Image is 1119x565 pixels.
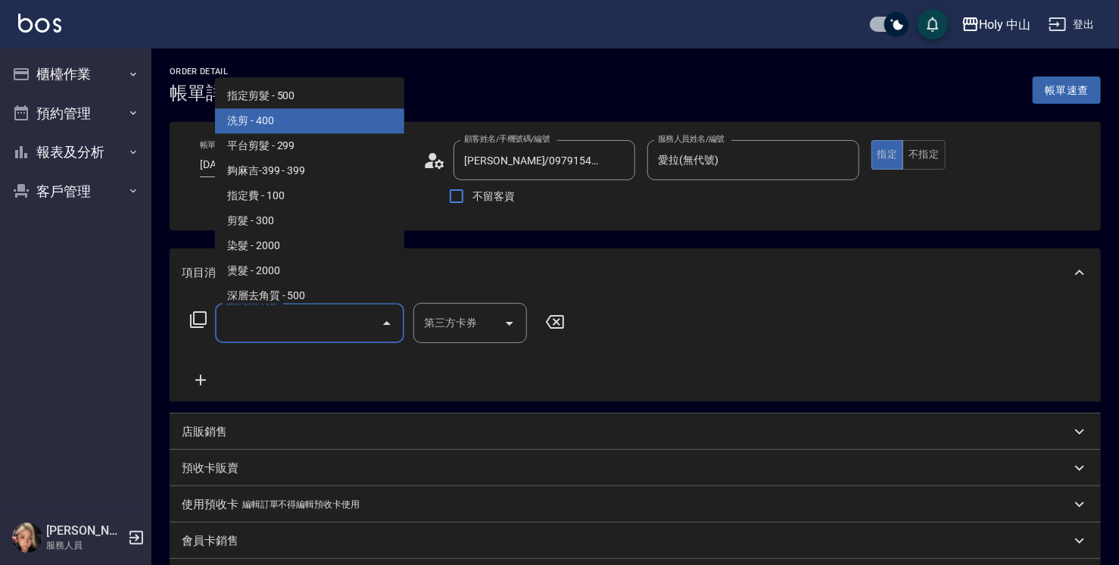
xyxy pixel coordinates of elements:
div: 會員卡銷售 [170,523,1101,559]
button: 客戶管理 [6,172,145,211]
h3: 帳單詳細 [170,83,242,104]
p: 預收卡販賣 [182,460,238,476]
div: 項目消費 [170,248,1101,297]
img: Person [12,523,42,553]
span: 平台剪髮 - 299 [215,133,404,158]
div: 項目消費 [170,297,1101,401]
img: Logo [18,14,61,33]
label: 顧客姓名/手機號碼/編號 [464,133,550,145]
button: Open [497,311,522,336]
span: 剪髮 - 300 [215,208,404,233]
span: 深層去角質 - 500 [215,283,404,308]
button: 櫃檯作業 [6,55,145,94]
span: 染髮 - 2000 [215,233,404,258]
button: 報表及分析 [6,133,145,172]
button: 登出 [1043,11,1101,39]
button: 不指定 [902,140,945,170]
span: 夠麻吉-399 - 399 [215,158,404,183]
input: YYYY/MM/DD hh:mm [200,152,321,177]
div: 使用預收卡編輯訂單不得編輯預收卡使用 [170,486,1101,523]
label: 帳單日期 [200,139,232,151]
h5: [PERSON_NAME] [46,523,123,538]
button: 預約管理 [6,94,145,133]
label: 服務人員姓名/編號 [658,133,725,145]
p: 項目消費 [182,265,227,281]
h2: Order detail [170,67,242,76]
p: 店販銷售 [182,424,227,440]
span: 洗剪 - 400 [215,108,404,133]
button: save [918,9,948,39]
button: 帳單速查 [1033,76,1101,105]
p: 會員卡銷售 [182,533,238,549]
div: 預收卡販賣 [170,450,1101,486]
button: 指定 [871,140,904,170]
div: 店販銷售 [170,414,1101,450]
span: 指定剪髮 - 500 [215,83,404,108]
span: 不留客資 [472,189,515,204]
div: Holy 中山 [980,15,1031,34]
span: 燙髮 - 2000 [215,258,404,283]
button: Holy 中山 [955,9,1037,40]
span: 指定費 - 100 [215,183,404,208]
p: 使用預收卡 [182,497,238,513]
button: Close [375,311,399,336]
p: 服務人員 [46,538,123,552]
p: 編輯訂單不得編輯預收卡使用 [242,497,360,513]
